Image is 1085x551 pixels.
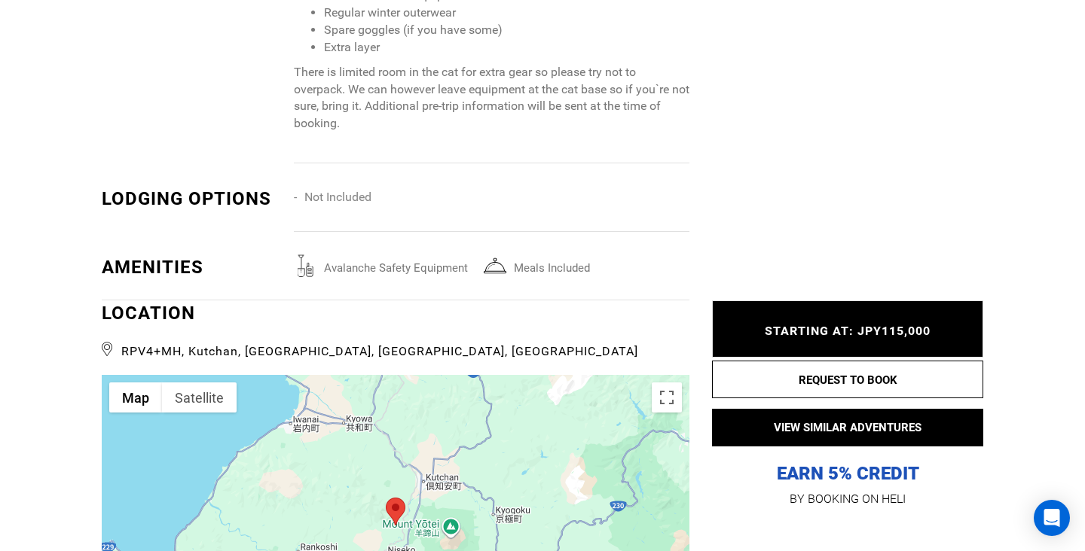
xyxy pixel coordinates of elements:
[162,382,237,412] button: Show satellite imagery
[324,39,689,56] li: Extra layer
[652,382,682,412] button: Toggle fullscreen view
[316,254,484,274] span: avalanche safety equipment
[712,312,983,486] p: EARN 5% CREDIT
[506,254,674,274] span: Meals included
[765,324,931,338] span: STARTING AT: JPY115,000
[102,300,689,360] div: LOCATION
[102,186,283,212] div: Lodging options
[484,254,506,277] img: mealsincluded.svg
[1034,500,1070,536] div: Open Intercom Messenger
[102,338,689,361] span: RPV4+MH, Kutchan, [GEOGRAPHIC_DATA], [GEOGRAPHIC_DATA], [GEOGRAPHIC_DATA]
[712,409,983,446] button: VIEW SIMILAR ADVENTURES
[102,254,283,280] div: Amenities
[294,254,316,277] img: avalanchesafetyequipment.svg
[712,361,983,398] button: REQUEST TO BOOK
[109,382,162,412] button: Show street map
[294,186,484,209] li: Not Included
[324,22,689,39] li: Spare goggles (if you have some)
[294,64,689,132] p: There is limited room in the cat for extra gear so please try not to overpack. We can however lea...
[324,5,689,22] li: Regular winter outerwear
[712,489,983,510] p: BY BOOKING ON HELI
